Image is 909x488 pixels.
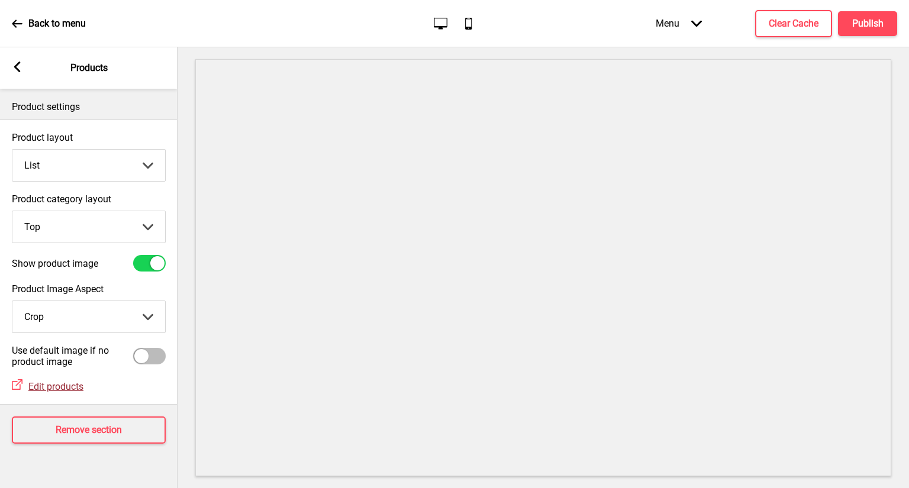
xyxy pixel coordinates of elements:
[12,283,166,295] label: Product Image Aspect
[12,8,86,40] a: Back to menu
[12,132,166,143] label: Product layout
[12,258,98,269] label: Show product image
[755,10,832,37] button: Clear Cache
[28,381,83,392] span: Edit products
[769,17,818,30] h4: Clear Cache
[12,193,166,205] label: Product category layout
[22,381,83,392] a: Edit products
[28,17,86,30] p: Back to menu
[644,6,714,41] div: Menu
[838,11,897,36] button: Publish
[12,416,166,444] button: Remove section
[852,17,884,30] h4: Publish
[12,345,133,367] label: Use default image if no product image
[12,101,166,114] p: Product settings
[70,62,108,75] p: Products
[56,424,122,437] h4: Remove section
